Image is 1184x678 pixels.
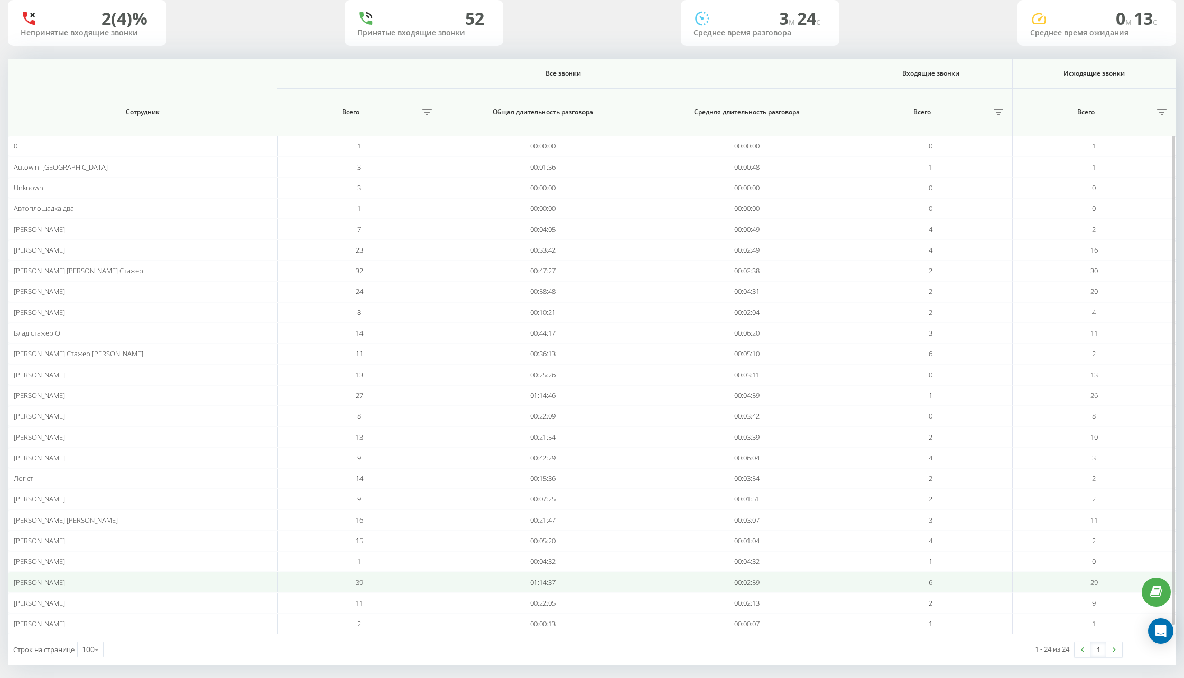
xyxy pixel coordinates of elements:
td: 00:00:00 [645,136,849,156]
span: 2 [1092,473,1096,483]
span: Всего [1018,108,1153,116]
span: 2 [929,266,932,275]
span: 1 [1092,162,1096,172]
span: 4 [1092,308,1096,317]
span: [PERSON_NAME] [14,308,65,317]
span: 11 [1090,328,1098,338]
span: 16 [1090,245,1098,255]
span: 26 [1090,391,1098,400]
td: 01:14:46 [441,385,645,406]
span: [PERSON_NAME] [14,286,65,296]
span: м [1125,16,1134,27]
span: Unknown [14,183,43,192]
span: 27 [356,391,363,400]
td: 00:02:38 [645,261,849,281]
span: 0 [1092,203,1096,213]
span: [PERSON_NAME] [14,245,65,255]
td: 00:00:00 [645,198,849,219]
span: 2 [929,598,932,608]
td: 00:00:00 [441,198,645,219]
span: 2 [929,286,932,296]
span: [PERSON_NAME] [PERSON_NAME] [14,515,118,525]
span: 6 [929,349,932,358]
td: 00:03:39 [645,426,849,447]
td: 00:58:48 [441,281,645,302]
span: 10 [1090,432,1098,442]
td: 00:01:51 [645,489,849,509]
span: [PERSON_NAME] [14,432,65,442]
span: 0 [929,203,932,213]
span: 0 [929,141,932,151]
span: 7 [357,225,361,234]
span: 2 [1092,225,1096,234]
td: 00:02:13 [645,593,849,614]
td: 00:47:27 [441,261,645,281]
span: Всего [283,108,419,116]
span: 3 [929,515,932,525]
td: 00:02:49 [645,240,849,261]
span: 13 [356,432,363,442]
td: 00:22:09 [441,406,645,426]
td: 00:04:59 [645,385,849,406]
span: 2 [929,308,932,317]
span: 2 [357,619,361,628]
td: 00:03:11 [645,364,849,385]
td: 00:25:26 [441,364,645,385]
td: 00:00:07 [645,614,849,634]
span: 3 [929,328,932,338]
span: [PERSON_NAME] Стажер [PERSON_NAME] [14,349,143,358]
td: 00:01:36 [441,156,645,177]
span: 3 [357,183,361,192]
td: 00:22:05 [441,593,645,614]
span: м [789,16,797,27]
span: 24 [356,286,363,296]
span: 39 [356,578,363,587]
span: 14 [356,328,363,338]
span: 0 [1092,183,1096,192]
span: c [1153,16,1157,27]
td: 00:04:31 [645,281,849,302]
span: 3 [1092,453,1096,462]
span: [PERSON_NAME] [14,578,65,587]
span: 0 [1116,7,1134,30]
td: 00:33:42 [441,240,645,261]
span: Все звонки [311,69,816,78]
td: 00:05:10 [645,343,849,364]
span: 20 [1090,286,1098,296]
td: 00:06:20 [645,323,849,343]
span: Входящие звонки [862,69,999,78]
span: 13 [356,370,363,379]
span: 1 [929,556,932,566]
span: 11 [356,349,363,358]
td: 00:06:04 [645,448,849,468]
td: 00:03:07 [645,510,849,531]
span: 4 [929,453,932,462]
span: 2 [929,432,932,442]
span: 1 [1092,141,1096,151]
td: 00:42:29 [441,448,645,468]
div: 52 [465,8,484,29]
td: 00:36:13 [441,343,645,364]
span: 4 [929,245,932,255]
td: 00:44:17 [441,323,645,343]
span: 8 [1092,411,1096,421]
span: 0 [929,183,932,192]
span: 13 [1134,7,1157,30]
div: Open Intercom Messenger [1148,618,1173,644]
span: c [816,16,820,27]
span: [PERSON_NAME] [14,453,65,462]
span: [PERSON_NAME] [14,225,65,234]
div: Принятые входящие звонки [357,29,491,38]
span: Строк на странице [13,645,75,654]
span: Исходящие звонки [1025,69,1162,78]
td: 00:00:00 [645,178,849,198]
span: Средняя длительность разговора [660,108,834,116]
td: 00:03:54 [645,468,849,489]
span: Сотрудник [26,108,258,116]
span: 3 [779,7,797,30]
span: 9 [357,453,361,462]
div: Непринятые входящие звонки [21,29,154,38]
a: 1 [1090,642,1106,657]
span: 0 [1092,556,1096,566]
span: Влад стажер ОПГ [14,328,69,338]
